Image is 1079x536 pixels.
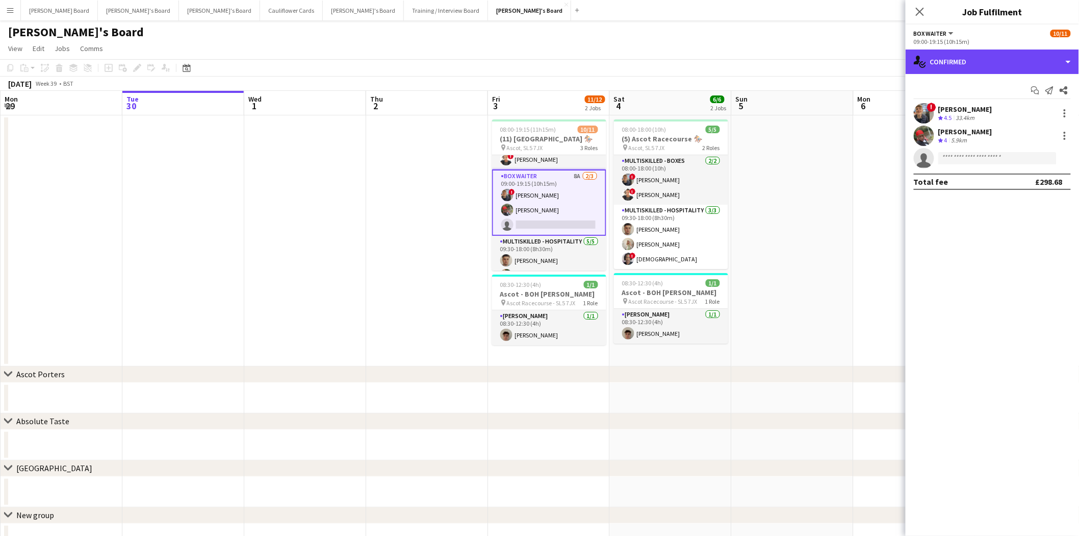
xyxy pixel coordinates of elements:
[614,94,625,104] span: Sat
[944,136,947,144] span: 4
[614,205,728,269] app-card-role: Multiskilled - Hospitality3/309:30-18:00 (8h30m)[PERSON_NAME][PERSON_NAME]![DEMOGRAPHIC_DATA]
[914,38,1071,45] div: 09:00-19:15 (10h15m)
[914,177,948,187] div: Total fee
[16,369,65,379] div: Ascot Porters
[509,189,515,195] span: !
[949,136,969,145] div: 5.9km
[488,1,571,20] button: [PERSON_NAME]'s Board
[3,100,18,112] span: 29
[507,144,543,152] span: Ascot, SL5 7JX
[492,289,606,299] h3: Ascot - BOH [PERSON_NAME]
[914,30,955,37] button: BOX Waiter
[8,44,22,53] span: View
[906,50,1079,74] div: Confirmed
[492,275,606,345] app-job-card: 08:30-12:30 (4h)1/1Ascot - BOH [PERSON_NAME] Ascot Racecourse - SL5 7JX1 Role[PERSON_NAME]1/108:3...
[63,80,73,87] div: BST
[614,273,728,344] app-job-card: 08:30-12:30 (4h)1/1Ascot - BOH [PERSON_NAME] Ascot Racecourse - SL5 7JX1 Role[PERSON_NAME]1/108:3...
[508,153,514,159] span: !
[858,94,871,104] span: Mon
[33,44,44,53] span: Edit
[578,126,598,133] span: 10/11
[705,298,720,305] span: 1 Role
[630,174,636,180] span: !
[16,510,54,520] div: New group
[492,119,606,271] app-job-card: 08:00-19:15 (11h15m)10/11(11) [GEOGRAPHIC_DATA] 🏇🏼 Ascot, SL5 7JX3 Roles08:00-18:00 (10h)![PERSON...
[906,5,1079,18] h3: Job Fulfilment
[492,169,606,236] app-card-role: BOX Waiter8A2/309:00-19:15 (10h15m)![PERSON_NAME][PERSON_NAME]
[734,100,748,112] span: 5
[80,44,103,53] span: Comms
[703,144,720,152] span: 2 Roles
[706,279,720,287] span: 1/1
[125,100,139,112] span: 30
[585,95,605,103] span: 11/12
[584,281,598,288] span: 1/1
[4,42,27,55] a: View
[710,95,725,103] span: 6/6
[247,100,262,112] span: 1
[29,42,48,55] a: Edit
[370,94,383,104] span: Thu
[581,144,598,152] span: 3 Roles
[8,79,32,89] div: [DATE]
[260,1,323,20] button: Cauliflower Cards
[248,94,262,104] span: Wed
[927,103,936,112] span: !
[622,126,666,133] span: 08:00-18:00 (10h)
[5,94,18,104] span: Mon
[179,1,260,20] button: [PERSON_NAME]'s Board
[1050,30,1071,37] span: 10/11
[583,299,598,307] span: 1 Role
[21,1,98,20] button: [PERSON_NAME] Board
[492,94,500,104] span: Fri
[492,134,606,143] h3: (11) [GEOGRAPHIC_DATA] 🏇🏼
[630,253,636,259] span: !
[629,144,665,152] span: Ascot, SL5 7JX
[938,127,992,136] div: [PERSON_NAME]
[126,94,139,104] span: Tue
[914,30,947,37] span: BOX Waiter
[404,1,488,20] button: Training / Interview Board
[76,42,107,55] a: Comms
[500,126,556,133] span: 08:00-19:15 (11h15m)
[612,100,625,112] span: 4
[1036,177,1063,187] div: £298.68
[944,114,952,121] span: 4.5
[507,299,576,307] span: Ascot Racecourse - SL5 7JX
[500,281,542,288] span: 08:30-12:30 (4h)
[585,104,605,112] div: 2 Jobs
[614,155,728,205] app-card-role: Multiskilled - Boxes2/208:00-18:00 (10h)![PERSON_NAME]![PERSON_NAME]
[491,100,500,112] span: 3
[55,44,70,53] span: Jobs
[856,100,871,112] span: 6
[323,1,404,20] button: [PERSON_NAME]'s Board
[711,104,727,112] div: 2 Jobs
[614,134,728,143] h3: (5) Ascot Racecourse 🏇🏼
[630,188,636,194] span: !
[492,236,606,330] app-card-role: Multiskilled - Hospitality5/509:30-18:00 (8h30m)[PERSON_NAME]
[622,279,663,287] span: 08:30-12:30 (4h)
[16,416,69,426] div: Absolute Taste
[614,288,728,297] h3: Ascot - BOH [PERSON_NAME]
[369,100,383,112] span: 2
[938,105,992,114] div: [PERSON_NAME]
[8,25,144,40] h1: [PERSON_NAME]'s Board
[34,80,59,87] span: Week 39
[98,1,179,20] button: [PERSON_NAME]'s Board
[50,42,74,55] a: Jobs
[614,119,728,269] app-job-card: 08:00-18:00 (10h)5/5(5) Ascot Racecourse 🏇🏼 Ascot, SL5 7JX2 RolesMultiskilled - Boxes2/208:00-18:...
[629,298,698,305] span: Ascot Racecourse - SL5 7JX
[736,94,748,104] span: Sun
[492,310,606,345] app-card-role: [PERSON_NAME]1/108:30-12:30 (4h)[PERSON_NAME]
[954,114,977,123] div: 33.4km
[614,309,728,344] app-card-role: [PERSON_NAME]1/108:30-12:30 (4h)[PERSON_NAME]
[16,463,92,473] div: [GEOGRAPHIC_DATA]
[706,126,720,133] span: 5/5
